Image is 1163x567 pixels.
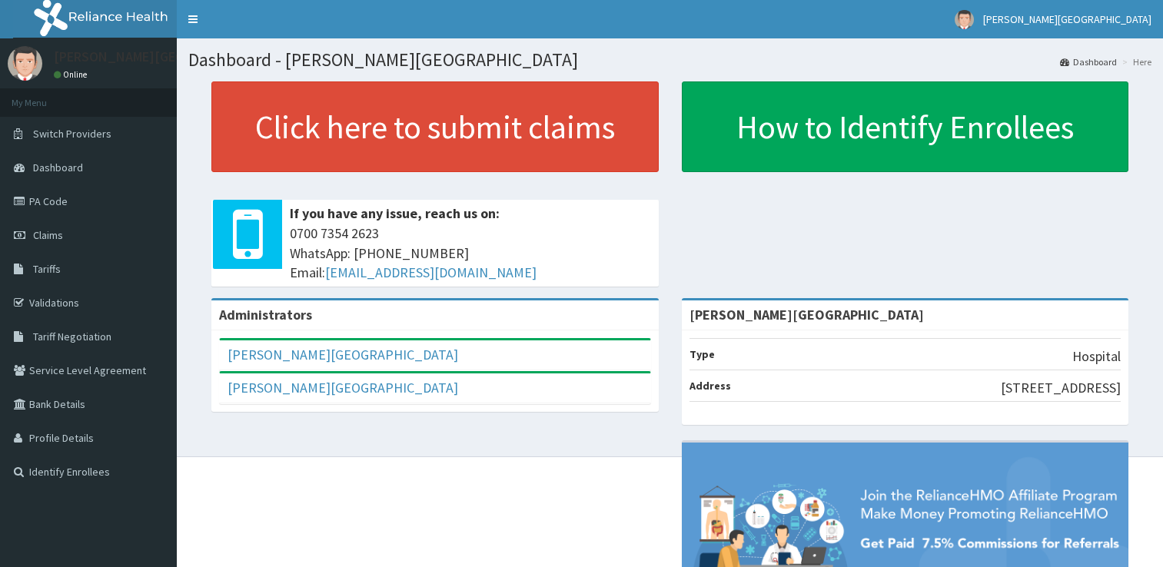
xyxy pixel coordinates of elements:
[33,127,111,141] span: Switch Providers
[1001,378,1121,398] p: [STREET_ADDRESS]
[689,306,924,323] strong: [PERSON_NAME][GEOGRAPHIC_DATA]
[8,46,42,81] img: User Image
[682,81,1129,172] a: How to Identify Enrollees
[228,379,458,396] a: [PERSON_NAME][GEOGRAPHIC_DATA]
[188,50,1151,70] h1: Dashboard - [PERSON_NAME][GEOGRAPHIC_DATA]
[54,50,281,64] p: [PERSON_NAME][GEOGRAPHIC_DATA]
[219,306,312,323] b: Administrators
[689,347,715,361] b: Type
[1072,346,1121,366] p: Hospital
[211,81,659,172] a: Click here to submit claims
[33,228,63,242] span: Claims
[33,330,111,343] span: Tariff Negotiation
[54,69,91,80] a: Online
[325,264,537,281] a: [EMAIL_ADDRESS][DOMAIN_NAME]
[228,346,458,363] a: [PERSON_NAME][GEOGRAPHIC_DATA]
[1118,55,1151,68] li: Here
[983,12,1151,26] span: [PERSON_NAME][GEOGRAPHIC_DATA]
[689,379,731,393] b: Address
[290,224,651,283] span: 0700 7354 2623 WhatsApp: [PHONE_NUMBER] Email:
[290,204,500,222] b: If you have any issue, reach us on:
[33,161,83,174] span: Dashboard
[955,10,974,29] img: User Image
[33,262,61,276] span: Tariffs
[1060,55,1117,68] a: Dashboard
